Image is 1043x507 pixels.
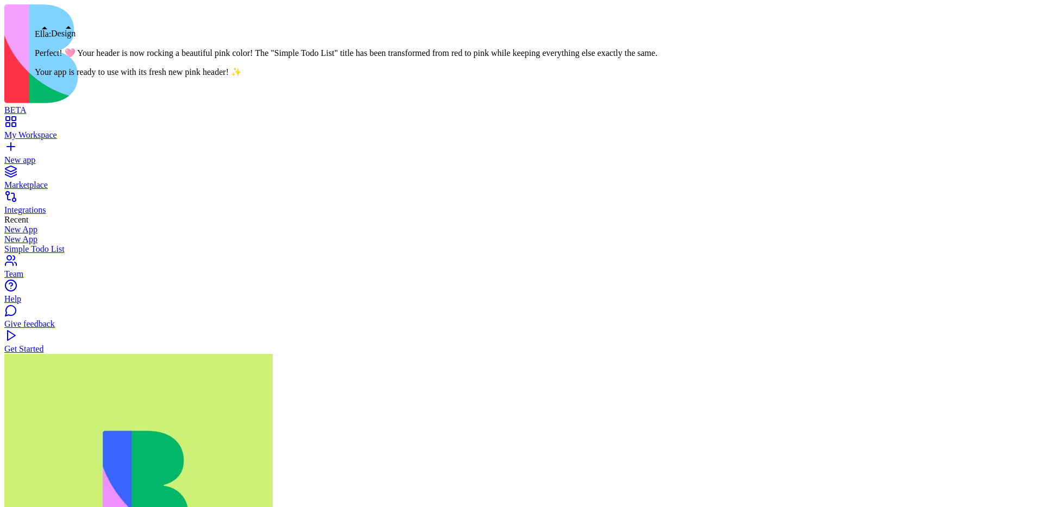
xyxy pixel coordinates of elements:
a: Team [4,259,1039,279]
a: New App [4,235,1039,244]
span: Recent [4,215,28,224]
div: Help [4,294,1039,304]
div: Design [51,29,76,39]
h2: Welcome back, [PERSON_NAME] ! [17,48,146,83]
a: New app [4,145,1039,165]
p: Your app is ready to use with its fresh new pink header! ✨ [35,67,657,77]
a: Integrations [4,195,1039,215]
span: Ella: [35,29,51,39]
div: Get Started [4,344,1039,354]
a: Simple Todo List [4,244,1039,254]
img: logo [4,4,441,103]
div: Integrations [4,205,1039,215]
div: Give feedback [4,319,1039,329]
h1: Simple Todo List [26,2,120,33]
div: My Workspace [4,130,1039,140]
a: Get Started [4,334,1039,354]
div: BETA [4,105,1039,115]
a: Marketplace [4,170,1039,190]
p: Perfect! 🩷 Your header is now rocking a beautiful pink color! The "Simple Todo List" title has be... [35,48,657,58]
div: Marketplace [4,180,1039,190]
a: Give feedback [4,309,1039,329]
button: DO [120,7,154,28]
a: My Workspace [4,121,1039,140]
span: DO [128,9,146,26]
div: Team [4,269,1039,279]
a: BETA [4,96,1039,115]
a: Help [4,284,1039,304]
a: New App [4,225,1039,235]
div: New app [4,155,1039,165]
